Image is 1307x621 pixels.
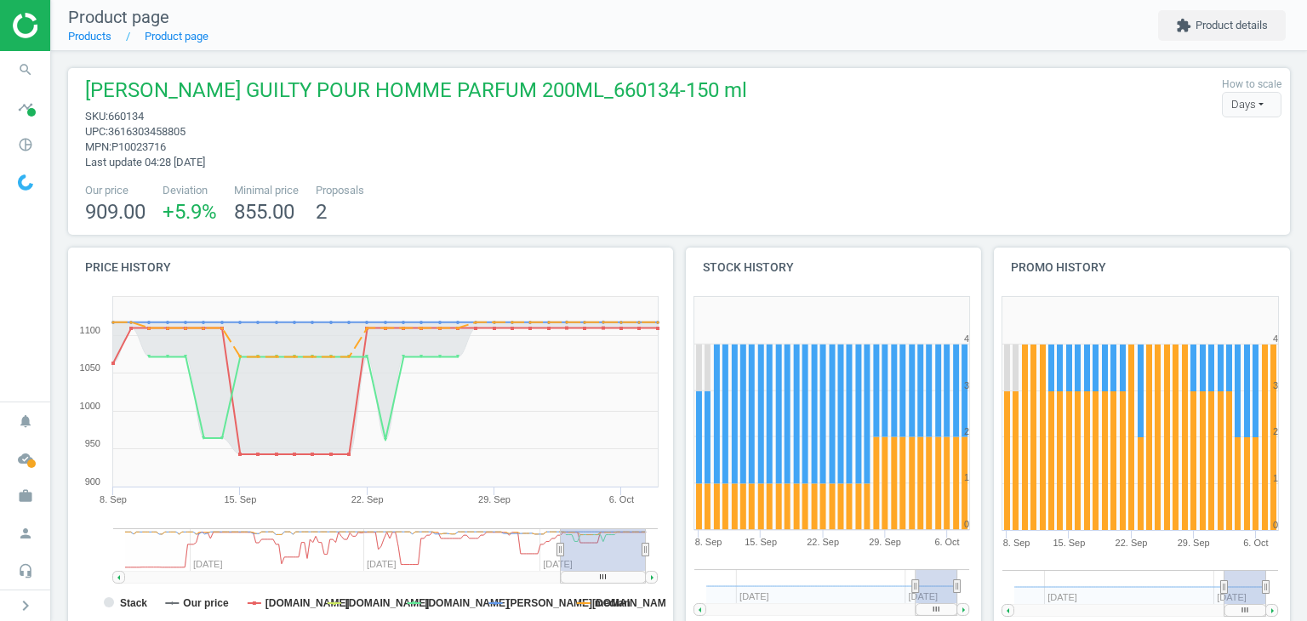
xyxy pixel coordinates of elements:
h4: Price history [68,248,673,288]
span: Our price [85,183,146,198]
text: 0 [964,520,969,530]
i: timeline [9,91,42,123]
text: 3 [964,380,969,390]
button: extensionProduct details [1158,10,1286,41]
tspan: 6. Oct [935,538,960,548]
tspan: 6. Oct [1243,538,1268,548]
button: chevron_right [4,595,47,617]
tspan: 22. Sep [807,538,839,548]
i: person [9,517,42,550]
img: wGWNvw8QSZomAAAAABJRU5ErkJggg== [18,174,33,191]
h4: Stock history [686,248,982,288]
text: 4 [1273,333,1278,344]
span: Minimal price [234,183,299,198]
span: 909.00 [85,200,146,224]
i: chevron_right [15,595,36,616]
span: upc : [85,125,108,138]
text: 1 [1273,473,1278,483]
i: work [9,480,42,512]
a: Products [68,30,111,43]
tspan: 15. Sep [224,494,256,504]
text: 3 [1273,380,1278,390]
span: Product page [68,7,169,27]
tspan: 8. Sep [100,494,127,504]
i: notifications [9,405,42,437]
text: 0 [1273,520,1278,530]
span: Last update 04:28 [DATE] [85,156,205,168]
text: 900 [85,476,100,487]
tspan: 15. Sep [745,538,777,548]
tspan: median [595,597,631,609]
span: +5.9 % [163,200,217,224]
span: P10023716 [111,140,166,153]
text: 950 [85,438,100,448]
tspan: 22. Sep [351,494,384,504]
text: 1100 [80,325,100,335]
span: Proposals [316,183,364,198]
tspan: Stack [120,597,147,609]
i: headset_mic [9,555,42,587]
span: 2 [316,200,327,224]
text: 2 [964,426,969,436]
label: How to scale [1222,77,1281,92]
tspan: 8. Sep [1003,538,1030,548]
tspan: 6. Oct [609,494,634,504]
tspan: 29. Sep [1178,538,1210,548]
span: mpn : [85,140,111,153]
text: 4 [964,333,969,344]
tspan: 15. Sep [1053,538,1086,548]
tspan: 22. Sep [1116,538,1148,548]
div: Days [1222,92,1281,117]
tspan: [PERSON_NAME][DOMAIN_NAME] [507,597,676,609]
span: Deviation [163,183,217,198]
span: sku : [85,110,108,122]
i: pie_chart_outlined [9,128,42,161]
i: search [9,54,42,86]
img: ajHJNr6hYgQAAAAASUVORK5CYII= [13,13,134,38]
span: 660134 [108,110,144,122]
tspan: 29. Sep [869,538,901,548]
span: 855.00 [234,200,294,224]
i: extension [1176,18,1191,33]
tspan: [DOMAIN_NAME] [425,597,509,609]
tspan: 29. Sep [478,494,511,504]
text: 1000 [80,401,100,411]
h4: Promo history [994,248,1290,288]
span: 3616303458805 [108,125,185,138]
text: 2 [1273,426,1278,436]
tspan: [DOMAIN_NAME] [345,597,430,609]
text: 1050 [80,362,100,373]
tspan: 8. Sep [694,538,722,548]
a: Product page [145,30,208,43]
tspan: Our price [183,597,229,609]
tspan: [DOMAIN_NAME] [265,597,350,609]
text: 1 [964,473,969,483]
span: [PERSON_NAME] GUILTY POUR HOMME PARFUM 200ML_660134-150 ml [85,77,747,109]
i: cloud_done [9,442,42,475]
